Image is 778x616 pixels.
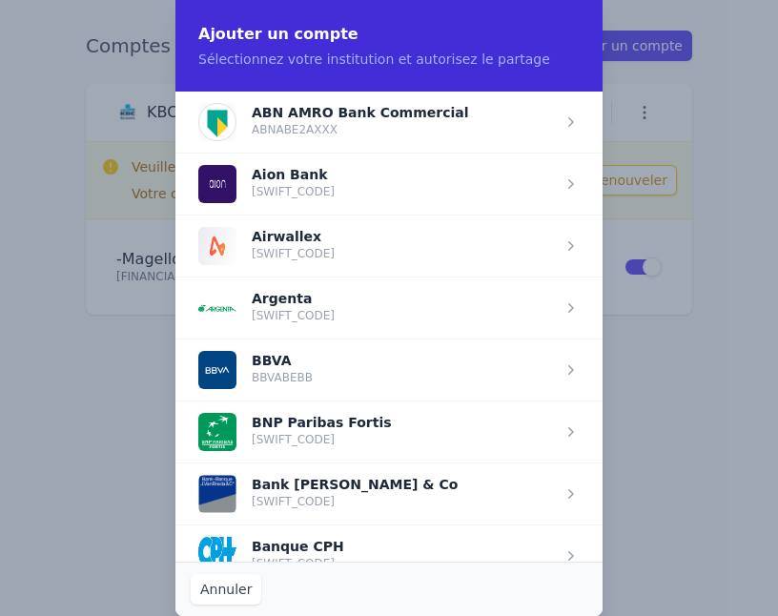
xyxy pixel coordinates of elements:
button: ABN AMRO Bank Commercial ABNABE2AXXX [198,103,469,141]
p: Argenta [252,293,335,304]
p: ABN AMRO Bank Commercial [252,107,469,118]
button: Argenta [SWIFT_CODE] [198,289,335,327]
button: BNP Paribas Fortis [SWIFT_CODE] [198,413,392,451]
button: Aion Bank [SWIFT_CODE] [198,165,335,203]
button: Airwallex [SWIFT_CODE] [198,227,335,265]
p: Bank [PERSON_NAME] & Co [252,479,458,490]
p: Sélectionnez votre institution et autorisez le partage [198,50,580,69]
p: BNP Paribas Fortis [252,417,392,428]
button: BBVA BBVABEBB [198,351,313,389]
button: Bank [PERSON_NAME] & Co [SWIFT_CODE] [198,475,458,513]
h2: Ajouter un compte [198,23,580,46]
p: Airwallex [252,231,335,242]
p: Banque CPH [252,541,344,552]
button: Banque CPH [SWIFT_CODE] [198,537,344,575]
button: Annuler [191,574,261,605]
p: Aion Bank [252,169,335,180]
p: BBVA [252,355,313,366]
